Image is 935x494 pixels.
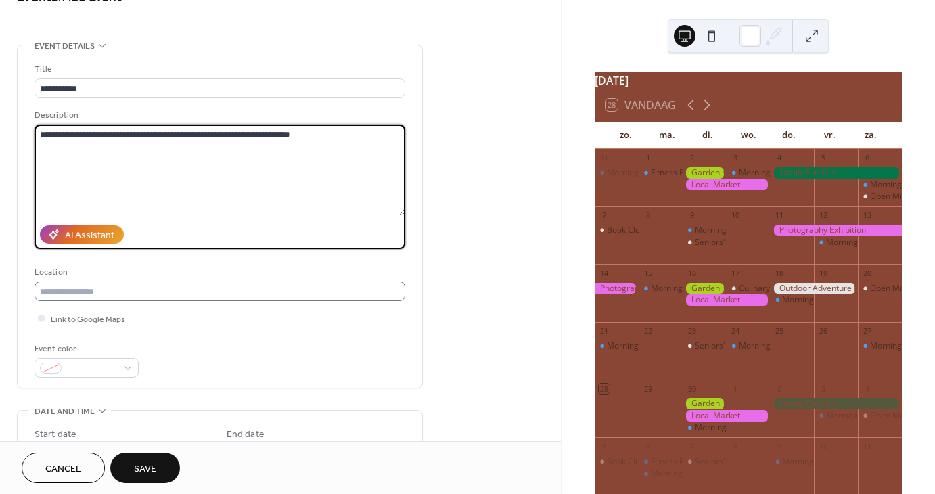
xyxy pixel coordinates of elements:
div: Book Club Gathering [595,225,639,236]
div: 10 [818,441,828,451]
div: 6 [643,441,653,451]
div: Book Club Gathering [595,456,639,468]
div: Morning Yoga Bliss [814,410,858,422]
div: Morning Yoga Bliss [727,167,771,179]
div: 4 [775,153,785,163]
button: AI Assistant [40,225,124,244]
div: 19 [818,268,828,278]
div: Culinary Cooking Class [727,283,771,294]
div: Family Fun Fair [771,167,902,179]
div: Location [35,265,403,279]
div: 12 [818,210,828,221]
div: Book Club Gathering [607,456,685,468]
div: 3 [818,384,828,394]
div: Title [35,62,403,76]
div: Book Club Gathering [607,225,685,236]
span: Save [134,462,156,476]
div: 20 [862,268,872,278]
div: Outdoor Adventure Day [771,283,859,294]
div: Morning Yoga Bliss [739,340,811,352]
div: 9 [687,210,697,221]
div: End date [227,428,265,442]
div: Photography Exhibition [595,283,639,294]
div: Morning Yoga Bliss [858,340,902,352]
div: 9 [775,441,785,451]
div: 5 [818,153,828,163]
div: Morning Yoga Bliss [651,283,723,294]
div: Open Mic Night [870,191,928,202]
div: 15 [643,268,653,278]
div: 31 [599,153,609,163]
span: Cancel [45,462,81,476]
div: Morning Yoga Bliss [639,468,683,480]
div: Morning Yoga Bliss [826,237,898,248]
div: do. [769,122,809,149]
div: 2 [775,384,785,394]
div: Morning Yoga Bliss [782,456,854,468]
div: Culinary Cooking Class [739,283,825,294]
div: Gardening Workshop [683,167,727,179]
div: Morning Yoga Bliss [739,167,811,179]
div: Morning Yoga Bliss [695,225,767,236]
div: Morning Yoga Bliss [826,410,898,422]
div: Description [35,108,403,122]
div: za. [850,122,891,149]
div: 7 [599,210,609,221]
div: Morning Yoga Bliss [607,167,679,179]
div: Fitness Bootcamp [651,167,718,179]
div: 5 [599,441,609,451]
div: 8 [643,210,653,221]
button: Save [110,453,180,483]
div: Morning Yoga Bliss [595,167,639,179]
span: Link to Google Maps [51,313,125,327]
div: 13 [862,210,872,221]
div: 2 [687,153,697,163]
div: 25 [775,326,785,336]
div: Open Mic Night [870,410,928,422]
div: 6 [862,153,872,163]
div: 28 [599,384,609,394]
div: Open Mic Night [858,410,902,422]
div: Seniors' Social Tea [683,456,727,468]
div: Photography Exhibition [771,225,902,236]
div: wo. [728,122,769,149]
div: 11 [862,441,872,451]
div: Open Mic Night [858,191,902,202]
div: AI Assistant [65,229,114,243]
div: Morning Yoga Bliss [607,340,679,352]
div: Fitness Bootcamp [639,456,683,468]
div: Morning Yoga Bliss [727,340,771,352]
div: Open Mic Night [870,283,928,294]
div: 7 [687,441,697,451]
div: Gardening Workshop [683,283,727,294]
div: 29 [643,384,653,394]
div: 18 [775,268,785,278]
div: di. [687,122,728,149]
div: 1 [643,153,653,163]
div: Morning Yoga Bliss [782,294,854,306]
div: Fitness Bootcamp [639,167,683,179]
div: Local Market [683,179,771,191]
div: 11 [775,210,785,221]
div: zo. [606,122,646,149]
div: Fitness Bootcamp [651,456,718,468]
div: Morning Yoga Bliss [858,179,902,191]
div: 4 [862,384,872,394]
div: 22 [643,326,653,336]
div: ma. [646,122,687,149]
div: Morning Yoga Bliss [814,237,858,248]
div: Start date [35,428,76,442]
span: Date and time [35,405,95,419]
button: Cancel [22,453,105,483]
div: Morning Yoga Bliss [771,294,815,306]
div: Seniors' Social Tea [683,340,727,352]
div: vr. [809,122,850,149]
div: Seniors' Social Tea [695,456,766,468]
div: 17 [731,268,741,278]
div: Local Market [683,410,771,422]
div: 23 [687,326,697,336]
div: 24 [731,326,741,336]
div: Morning Yoga Bliss [771,456,815,468]
div: Morning Yoga Bliss [639,283,683,294]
